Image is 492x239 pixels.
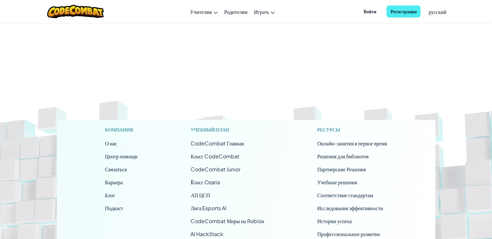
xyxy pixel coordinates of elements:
[105,166,127,173] font: Связаться
[105,205,123,211] a: Подкаст
[190,8,212,15] font: Учителям
[317,153,369,160] a: Решения для библиотек
[360,6,380,17] button: Войти
[105,153,138,160] a: Центр помощи
[105,179,123,186] a: Карьера
[191,166,240,173] a: CodeCombat Junior
[191,179,220,186] a: ٌКласс Ozaria
[317,231,380,237] a: Профессиональное развитие
[191,153,239,160] a: Класс CodeCombat
[221,3,251,20] a: Родителям
[191,140,244,147] font: CodeCombat Главная
[317,140,387,147] font: Онлайн-занятия в первое время
[191,192,210,199] a: АП ЦСП
[47,5,104,18] img: Логотип CodeCombat
[317,205,383,211] a: Исследования эффективности
[251,3,278,20] a: Играть
[191,231,223,237] a: AI HackStack
[191,218,264,224] a: CodeCombat Миры на Roblox
[425,3,450,20] a: русский
[317,166,366,173] a: Партнерские Решения
[429,8,446,15] font: русский
[317,127,340,132] font: Ресурсы
[224,8,247,15] font: Родителям
[364,8,376,14] font: Войти
[191,127,229,132] font: Учебный план
[387,6,421,17] button: Регистрация
[390,8,417,14] font: Регистрация
[317,192,373,199] a: Соответствие стандартам
[105,192,115,199] a: Блог
[317,218,352,224] a: Истории успеха
[254,8,269,15] font: Играть
[187,3,221,20] a: Учителям
[105,127,133,132] font: Компания
[105,140,117,147] a: О нас
[317,179,357,186] a: Учебные решения
[191,205,226,211] a: Лига Esports AI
